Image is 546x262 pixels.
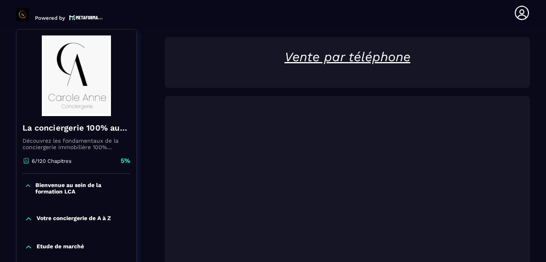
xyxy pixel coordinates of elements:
p: Powered by [35,15,65,21]
img: logo [69,14,103,21]
u: Vente par téléphone [285,49,411,64]
p: Votre conciergerie de A à Z [37,215,111,223]
img: banner [23,35,130,116]
p: 5% [121,156,130,165]
h4: La conciergerie 100% automatisée [23,122,130,133]
p: Découvrez les fondamentaux de la conciergerie immobilière 100% automatisée. Cette formation est c... [23,137,130,150]
p: Bienvenue au sein de la formation LCA [35,182,128,195]
p: 6/120 Chapitres [32,158,72,164]
img: logo-branding [16,8,29,21]
p: Etude de marché [37,243,84,251]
